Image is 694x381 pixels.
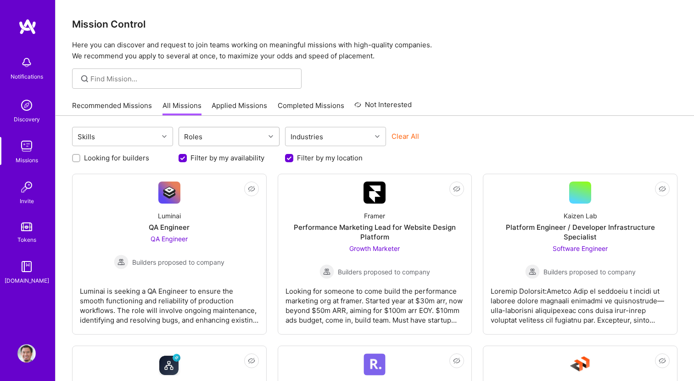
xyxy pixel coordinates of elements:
[297,153,363,163] label: Filter by my location
[453,185,460,193] i: icon EyeClosed
[553,245,608,252] span: Software Engineer
[364,353,386,375] img: Company Logo
[75,130,97,143] div: Skills
[375,134,380,139] i: icon Chevron
[17,96,36,114] img: discovery
[453,357,460,364] i: icon EyeClosed
[80,279,259,325] div: Luminai is seeking a QA Engineer to ensure the smooth functioning and reliability of production w...
[212,101,267,116] a: Applied Missions
[17,178,36,196] img: Invite
[569,353,591,375] img: Company Logo
[90,74,295,84] input: Find Mission...
[17,137,36,155] img: teamwork
[491,222,670,242] div: Platform Engineer / Developer Infrastructure Specialist
[14,114,40,124] div: Discovery
[79,74,90,84] i: icon SearchGrey
[80,182,259,327] a: Company LogoLuminaiQA EngineerQA Engineer Builders proposed to companyBuilders proposed to compan...
[491,182,670,327] a: Kaizen LabPlatform Engineer / Developer Infrastructure SpecialistSoftware Engineer Builders propo...
[182,130,205,143] div: Roles
[543,267,636,277] span: Builders proposed to company
[564,211,597,221] div: Kaizen Lab
[18,18,37,35] img: logo
[349,245,400,252] span: Growth Marketer
[16,155,38,165] div: Missions
[491,279,670,325] div: Loremip Dolorsit:Ametco Adip el seddoeiu t incidi ut laboree dolore magnaali enimadmi ve quisnost...
[392,131,419,141] button: Clear All
[72,18,677,30] h3: Mission Control
[288,130,325,143] div: Industries
[162,134,167,139] i: icon Chevron
[285,182,465,327] a: Company LogoFramerPerformance Marketing Lead for Website Design PlatformGrowth Marketer Builders ...
[149,222,190,232] div: QA Engineer
[132,257,224,267] span: Builders proposed to company
[17,53,36,72] img: bell
[17,344,36,363] img: User Avatar
[5,276,49,285] div: [DOMAIN_NAME]
[114,255,129,269] img: Builders proposed to company
[158,353,180,375] img: Company Logo
[72,40,677,62] p: Here you can discover and request to join teams working on meaningful missions with high-quality ...
[659,185,666,193] i: icon EyeClosed
[269,134,273,139] i: icon Chevron
[15,344,38,363] a: User Avatar
[319,264,334,279] img: Builders proposed to company
[190,153,264,163] label: Filter by my availability
[17,257,36,276] img: guide book
[21,222,32,231] img: tokens
[278,101,344,116] a: Completed Missions
[364,182,386,204] img: Company Logo
[20,196,34,206] div: Invite
[162,101,201,116] a: All Missions
[11,72,43,81] div: Notifications
[248,357,255,364] i: icon EyeClosed
[158,182,180,204] img: Company Logo
[364,211,385,221] div: Framer
[84,153,149,163] label: Looking for builders
[158,211,181,221] div: Luminai
[285,279,465,325] div: Looking for someone to come build the performance marketing org at framer. Started year at $30m a...
[354,99,412,116] a: Not Interested
[525,264,540,279] img: Builders proposed to company
[248,185,255,193] i: icon EyeClosed
[285,222,465,242] div: Performance Marketing Lead for Website Design Platform
[151,235,188,243] span: QA Engineer
[659,357,666,364] i: icon EyeClosed
[72,101,152,116] a: Recommended Missions
[338,267,430,277] span: Builders proposed to company
[17,235,36,245] div: Tokens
